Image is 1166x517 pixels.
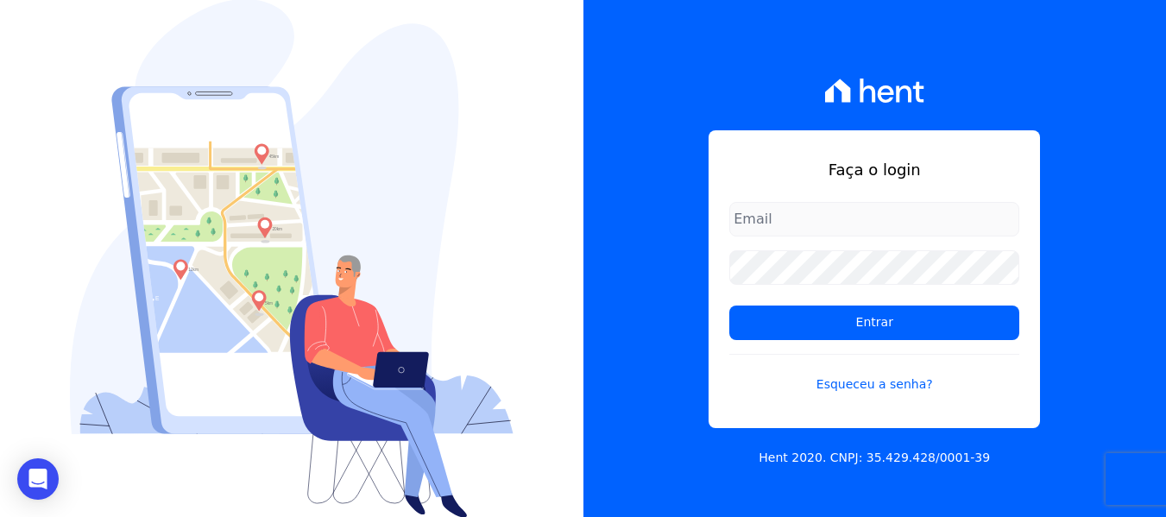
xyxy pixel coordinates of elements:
a: Esqueceu a senha? [729,354,1019,394]
input: Email [729,202,1019,236]
input: Entrar [729,306,1019,340]
div: Open Intercom Messenger [17,458,59,500]
p: Hent 2020. CNPJ: 35.429.428/0001-39 [759,449,990,467]
h1: Faça o login [729,158,1019,181]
